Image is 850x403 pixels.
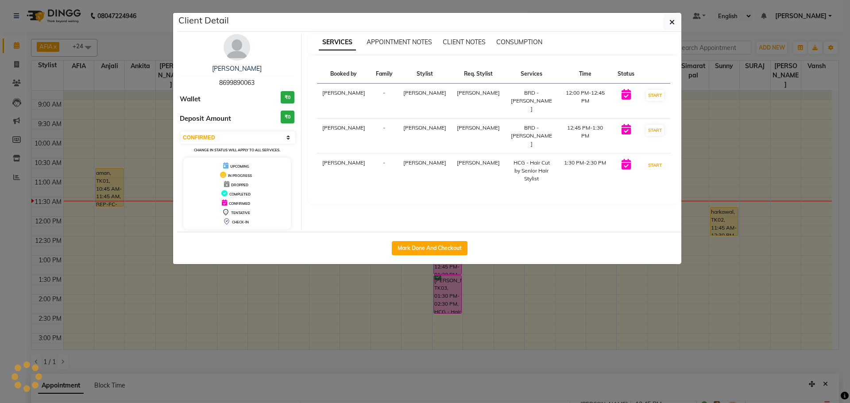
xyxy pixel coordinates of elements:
[371,154,398,188] td: -
[646,125,664,136] button: START
[505,65,558,84] th: Services
[367,38,432,46] span: APPOINTMENT NOTES
[232,220,249,224] span: CHECK-IN
[231,211,250,215] span: TENTATIVE
[371,84,398,119] td: -
[452,65,505,84] th: Req. Stylist
[496,38,542,46] span: CONSUMPTION
[194,148,280,152] small: Change in status will apply to all services.
[228,173,252,178] span: IN PROGRESS
[646,160,664,171] button: START
[392,241,467,255] button: Mark Done And Checkout
[403,89,446,96] span: [PERSON_NAME]
[612,65,640,84] th: Status
[219,79,255,87] span: 8699890063
[371,119,398,154] td: -
[229,192,251,196] span: COMPLETED
[180,114,231,124] span: Deposit Amount
[457,89,500,96] span: [PERSON_NAME]
[317,84,371,119] td: [PERSON_NAME]
[510,159,553,183] div: HCG - Hair Cut by Senior Hair Stylist
[558,154,613,188] td: 1:30 PM-2:30 PM
[180,94,201,104] span: Wallet
[371,65,398,84] th: Family
[646,90,664,101] button: START
[231,183,248,187] span: DROPPED
[510,124,553,148] div: BRD - [PERSON_NAME]
[558,84,613,119] td: 12:00 PM-12:45 PM
[317,65,371,84] th: Booked by
[403,124,446,131] span: [PERSON_NAME]
[281,111,294,123] h3: ₹0
[224,34,250,61] img: avatar
[457,124,500,131] span: [PERSON_NAME]
[317,154,371,188] td: [PERSON_NAME]
[317,119,371,154] td: [PERSON_NAME]
[178,14,229,27] h5: Client Detail
[319,35,356,50] span: SERVICES
[212,65,262,73] a: [PERSON_NAME]
[230,164,249,169] span: UPCOMING
[229,201,250,206] span: CONFIRMED
[281,91,294,104] h3: ₹0
[443,38,486,46] span: CLIENT NOTES
[558,65,613,84] th: Time
[398,65,452,84] th: Stylist
[558,119,613,154] td: 12:45 PM-1:30 PM
[403,159,446,166] span: [PERSON_NAME]
[510,89,553,113] div: BRD - [PERSON_NAME]
[457,159,500,166] span: [PERSON_NAME]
